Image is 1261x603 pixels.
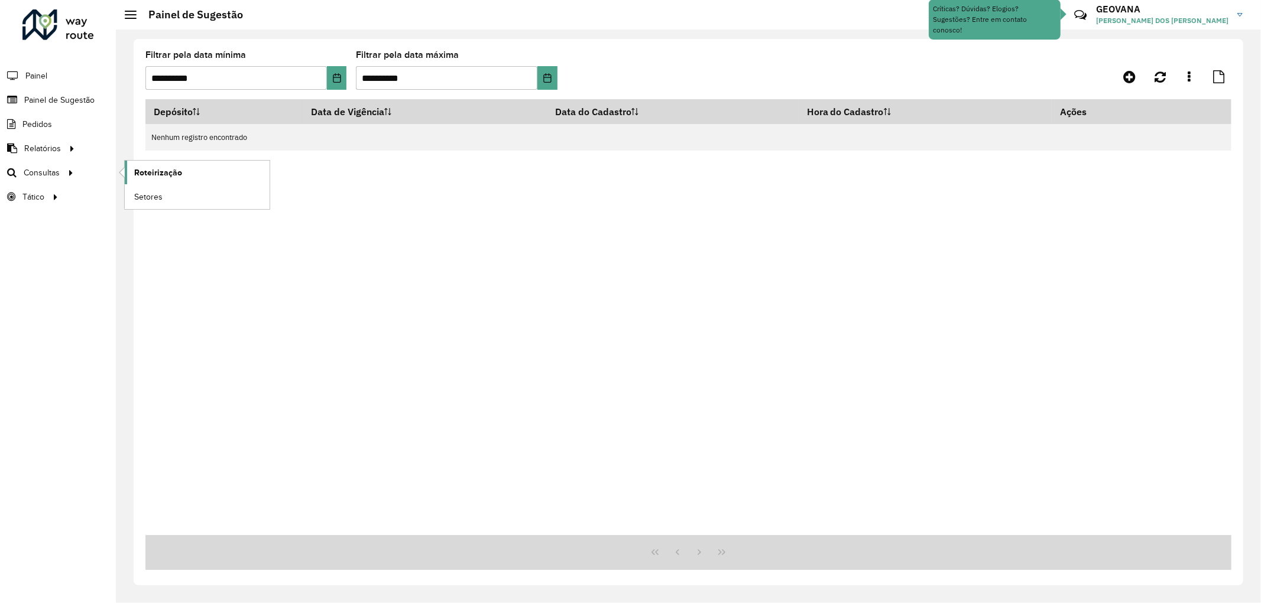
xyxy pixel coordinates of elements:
[1052,99,1123,124] th: Ações
[1096,15,1228,26] span: [PERSON_NAME] DOS [PERSON_NAME]
[547,99,799,124] th: Data do Cadastro
[24,94,95,106] span: Painel de Sugestão
[145,124,1231,151] td: Nenhum registro encontrado
[799,99,1052,124] th: Hora do Cadastro
[22,191,44,203] span: Tático
[134,167,182,179] span: Roteirização
[22,118,52,131] span: Pedidos
[137,8,243,21] h2: Painel de Sugestão
[125,185,270,208] a: Setores
[537,66,557,90] button: Choose Date
[356,48,459,62] label: Filtrar pela data máxima
[327,66,347,90] button: Choose Date
[134,191,163,203] span: Setores
[1096,4,1228,15] h3: GEOVANA
[125,161,270,184] a: Roteirização
[24,167,60,179] span: Consultas
[24,142,61,155] span: Relatórios
[25,70,47,82] span: Painel
[303,99,547,124] th: Data de Vigência
[145,99,303,124] th: Depósito
[1068,2,1093,28] a: Contato Rápido
[145,48,246,62] label: Filtrar pela data mínima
